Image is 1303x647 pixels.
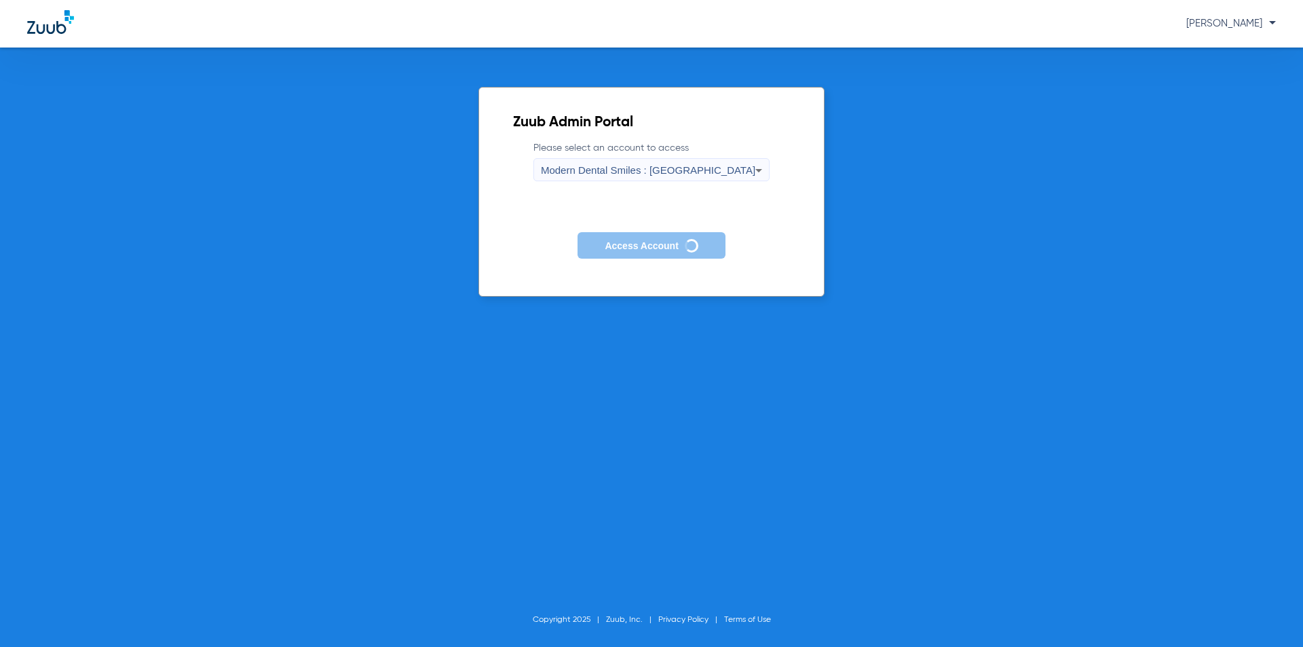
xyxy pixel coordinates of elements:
span: Access Account [605,240,678,251]
h2: Zuub Admin Portal [513,116,790,130]
li: Copyright 2025 [533,613,606,627]
span: Modern Dental Smiles : [GEOGRAPHIC_DATA] [541,164,755,176]
a: Privacy Policy [658,616,709,624]
label: Please select an account to access [533,141,770,181]
img: Zuub Logo [27,10,74,34]
button: Access Account [578,232,725,259]
a: Terms of Use [724,616,771,624]
span: [PERSON_NAME] [1186,18,1276,29]
li: Zuub, Inc. [606,613,658,627]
